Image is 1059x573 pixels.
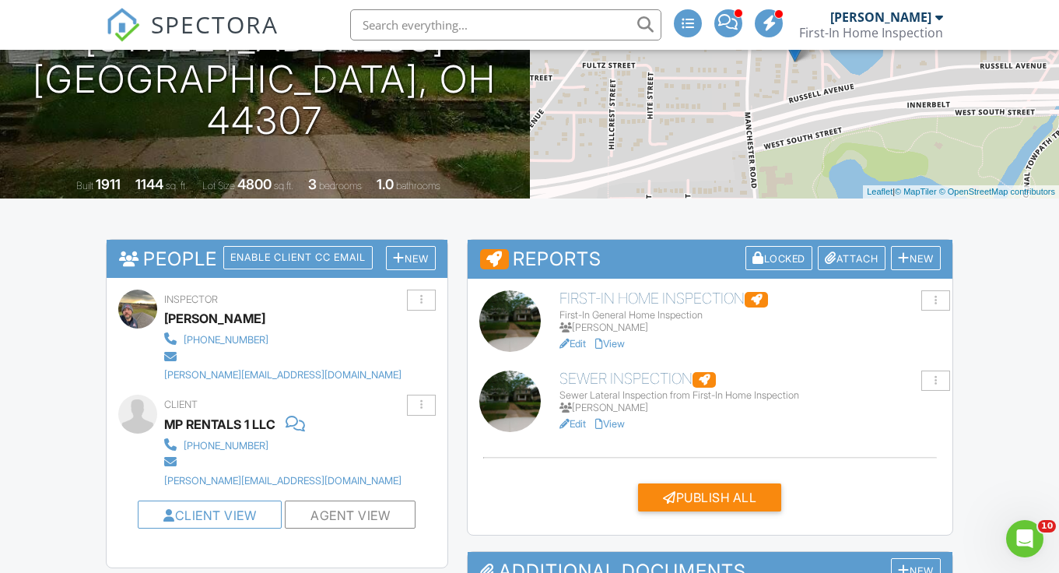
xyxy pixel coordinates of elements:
a: Leaflet [867,187,892,196]
div: New [386,246,436,270]
a: Sewer Inspection Sewer Lateral Inspection from First-In Home Inspection [PERSON_NAME] [559,371,941,414]
a: View [595,418,625,430]
div: New [891,246,941,270]
div: Attach [818,246,885,270]
a: Edit [559,338,586,350]
a: First-In Home Inspection First-In General Home Inspection [PERSON_NAME] [559,290,941,334]
div: [PERSON_NAME] [164,307,265,330]
img: The Best Home Inspection Software - Spectora [106,8,140,42]
a: [PERSON_NAME][EMAIL_ADDRESS][DOMAIN_NAME] [164,453,407,488]
span: sq.ft. [274,180,293,192]
span: sq. ft. [166,180,188,192]
a: Edit [559,418,586,430]
div: [PERSON_NAME][EMAIL_ADDRESS][DOMAIN_NAME] [164,369,402,381]
div: Enable Client CC Email [223,246,373,269]
a: SPECTORA [106,21,279,54]
div: | [863,185,1059,199]
div: 3 [308,176,317,192]
div: [PERSON_NAME][EMAIL_ADDRESS][DOMAIN_NAME] [164,475,402,487]
a: © OpenStreetMap contributors [939,187,1055,196]
a: [PHONE_NUMBER] [164,330,407,347]
div: Sewer Lateral Inspection from First-In Home Inspection [559,389,941,402]
span: Client [164,399,198,410]
div: [PHONE_NUMBER] [184,334,268,346]
div: Publish All [638,483,781,511]
div: [PERSON_NAME] [559,322,941,334]
input: Search everything... [350,9,661,40]
div: MP RENTALS 1 LLC [164,413,275,436]
span: Lot Size [202,180,235,192]
div: [PHONE_NUMBER] [184,440,268,452]
span: Inspector [164,294,218,305]
div: 1911 [96,176,121,192]
div: 4800 [237,176,272,192]
div: [PERSON_NAME] [830,9,931,25]
span: bathrooms [396,180,440,192]
div: [PERSON_NAME] [559,402,941,414]
h1: [STREET_ADDRESS] [GEOGRAPHIC_DATA], OH 44307 [25,18,505,141]
span: SPECTORA [151,8,279,40]
h6: Sewer Inspection [559,371,941,388]
div: Locked [745,246,812,270]
h3: People [107,240,447,278]
div: First-In General Home Inspection [559,309,941,322]
h6: First-In Home Inspection [559,290,941,308]
span: bedrooms [319,180,362,192]
iframe: Intercom live chat [1006,520,1043,557]
a: [PHONE_NUMBER] [164,436,407,453]
div: First-In Home Inspection [799,25,943,40]
div: 1.0 [377,176,394,192]
a: © MapTiler [895,187,937,196]
a: View [595,338,625,350]
a: Client View [163,508,256,523]
span: Built [76,180,93,192]
a: [PERSON_NAME][EMAIL_ADDRESS][DOMAIN_NAME] [164,348,407,383]
span: 10 [1038,520,1056,533]
div: 1144 [135,176,163,192]
h3: Reports [468,240,952,279]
